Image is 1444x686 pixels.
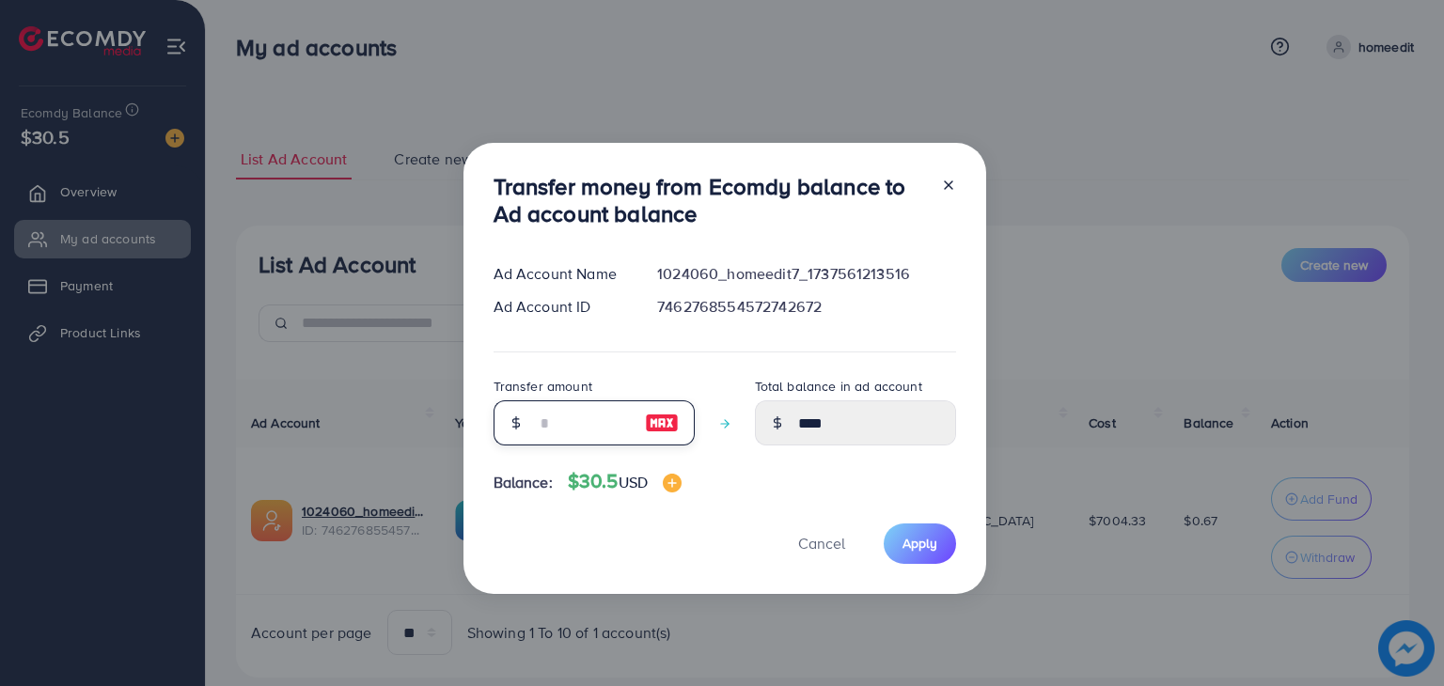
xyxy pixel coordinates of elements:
[479,263,643,285] div: Ad Account Name
[568,470,682,493] h4: $30.5
[642,263,970,285] div: 1024060_homeedit7_1737561213516
[494,472,553,493] span: Balance:
[619,472,648,492] span: USD
[775,523,869,564] button: Cancel
[663,474,682,492] img: image
[798,533,845,553] span: Cancel
[645,412,679,434] img: image
[479,296,643,318] div: Ad Account ID
[494,173,926,227] h3: Transfer money from Ecomdy balance to Ad account balance
[494,377,592,396] label: Transfer amount
[755,377,922,396] label: Total balance in ad account
[884,523,956,564] button: Apply
[902,534,937,553] span: Apply
[642,296,970,318] div: 7462768554572742672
